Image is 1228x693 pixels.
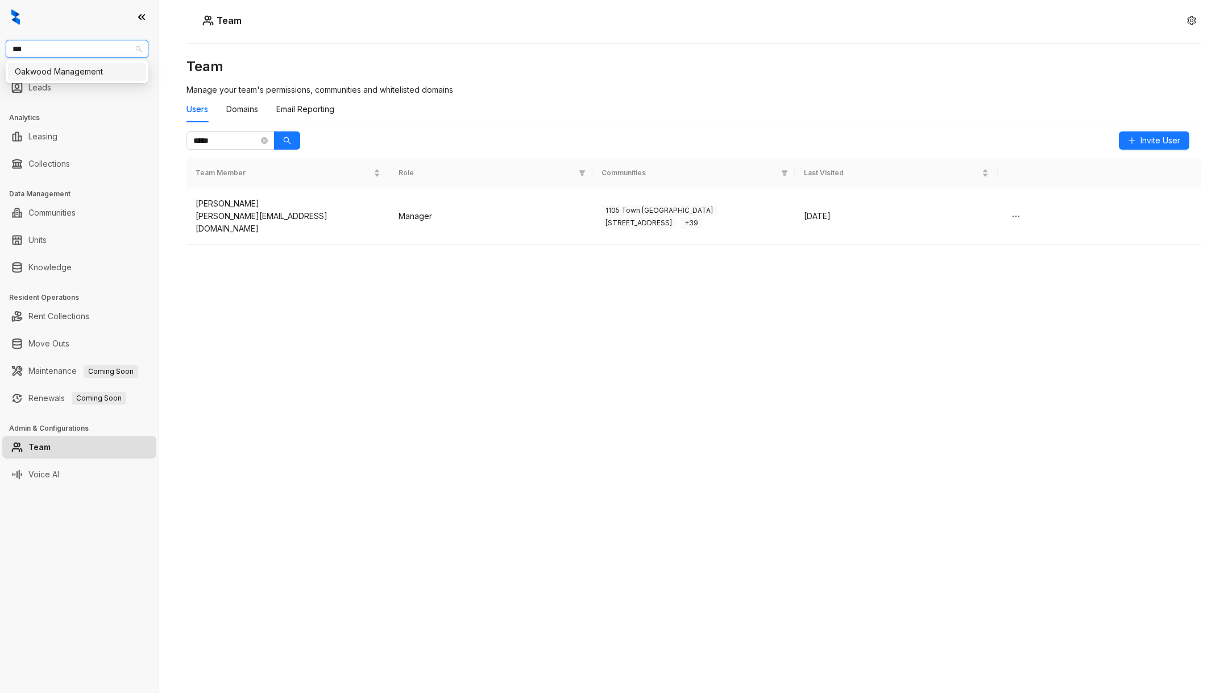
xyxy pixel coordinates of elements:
[186,57,1201,76] h3: Team
[28,305,89,328] a: Rent Collections
[804,210,989,222] div: [DATE]
[28,387,126,410] a: RenewalsComing Soon
[2,201,156,224] li: Communities
[11,9,20,25] img: logo
[2,229,156,251] li: Units
[28,125,57,148] a: Leasing
[8,63,146,81] div: Oakwood Management
[84,365,138,378] span: Coming Soon
[781,170,788,176] span: filter
[2,152,156,175] li: Collections
[579,170,586,176] span: filter
[576,166,588,181] span: filter
[389,188,592,245] td: Manager
[1128,137,1136,145] span: plus
[2,76,156,99] li: Leads
[2,256,156,279] li: Knowledge
[1011,212,1020,221] span: ellipsis
[779,166,790,181] span: filter
[2,436,156,459] li: Team
[28,76,51,99] a: Leads
[795,158,998,188] th: Last Visited
[72,392,126,405] span: Coming Soon
[196,197,380,210] div: [PERSON_NAME]
[28,436,51,459] a: Team
[2,463,156,486] li: Voice AI
[2,305,156,328] li: Rent Collections
[601,205,717,216] span: 1105 Town [GEOGRAPHIC_DATA]
[804,168,980,179] span: Last Visited
[186,158,389,188] th: Team Member
[15,65,139,78] div: Oakwood Management
[9,423,159,434] h3: Admin & Configurations
[196,210,380,235] div: [PERSON_NAME][EMAIL_ADDRESS][DOMAIN_NAME]
[9,189,159,199] h3: Data Management
[601,217,676,229] span: [STREET_ADDRESS]
[28,332,69,355] a: Move Outs
[1187,16,1196,25] span: setting
[9,292,159,303] h3: Resident Operations
[214,14,242,27] h5: Team
[2,332,156,355] li: Move Outs
[28,152,70,175] a: Collections
[186,103,208,115] div: Users
[9,113,159,123] h3: Analytics
[196,168,371,179] span: Team Member
[2,125,156,148] li: Leasing
[389,158,592,188] th: Role
[1140,134,1180,147] span: Invite User
[28,463,59,486] a: Voice AI
[28,201,76,224] a: Communities
[202,15,214,26] img: Users
[2,360,156,382] li: Maintenance
[261,137,268,144] span: close-circle
[681,217,702,229] span: + 39
[1119,131,1189,150] button: Invite User
[283,137,291,145] span: search
[28,229,47,251] a: Units
[276,103,334,115] div: Email Reporting
[399,168,574,179] span: Role
[186,85,453,94] span: Manage your team's permissions, communities and whitelisted domains
[2,387,156,410] li: Renewals
[601,168,777,179] span: Communities
[226,103,258,115] div: Domains
[28,256,72,279] a: Knowledge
